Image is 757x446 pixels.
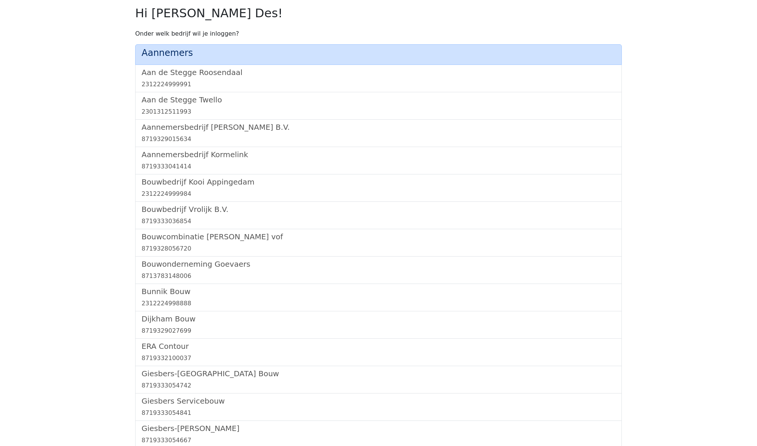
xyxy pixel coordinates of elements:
[142,80,615,89] div: 2312224999991
[142,354,615,363] div: 8719332100037
[142,260,615,269] h5: Bouwonderneming Goevaers
[142,424,615,445] a: Giesbers-[PERSON_NAME]8719333054667
[142,396,615,405] h5: Giesbers Servicebouw
[142,95,615,116] a: Aan de Stegge Twello2301312511993
[142,150,615,159] h5: Aannemersbedrijf Kormelink
[135,6,622,20] h2: Hi [PERSON_NAME] Des!
[142,287,615,308] a: Bunnik Bouw2312224998888
[142,408,615,417] div: 8719333054841
[142,177,615,186] h5: Bouwbedrijf Kooi Appingedam
[142,369,615,390] a: Giesbers-[GEOGRAPHIC_DATA] Bouw8719333054742
[142,232,615,253] a: Bouwcombinatie [PERSON_NAME] vof8719328056720
[142,162,615,171] div: 8719333041414
[142,95,615,104] h5: Aan de Stegge Twello
[142,189,615,198] div: 2312224999984
[142,232,615,241] h5: Bouwcombinatie [PERSON_NAME] vof
[142,205,615,214] h5: Bouwbedrijf Vrolijk B.V.
[142,217,615,226] div: 8719333036854
[142,424,615,433] h5: Giesbers-[PERSON_NAME]
[142,177,615,198] a: Bouwbedrijf Kooi Appingedam2312224999984
[142,135,615,144] div: 8719329015634
[142,123,615,144] a: Aannemersbedrijf [PERSON_NAME] B.V.8719329015634
[142,342,615,363] a: ERA Contour8719332100037
[142,369,615,378] h5: Giesbers-[GEOGRAPHIC_DATA] Bouw
[142,205,615,226] a: Bouwbedrijf Vrolijk B.V.8719333036854
[142,314,615,323] h5: Dijkham Bouw
[142,68,615,77] h5: Aan de Stegge Roosendaal
[142,326,615,335] div: 8719329027699
[142,436,615,445] div: 8719333054667
[142,287,615,296] h5: Bunnik Bouw
[142,272,615,281] div: 8713783148006
[142,396,615,417] a: Giesbers Servicebouw8719333054841
[142,314,615,335] a: Dijkham Bouw8719329027699
[135,29,622,38] p: Onder welk bedrijf wil je inloggen?
[142,48,615,59] h4: Aannemers
[142,123,615,132] h5: Aannemersbedrijf [PERSON_NAME] B.V.
[142,299,615,308] div: 2312224998888
[142,150,615,171] a: Aannemersbedrijf Kormelink8719333041414
[142,244,615,253] div: 8719328056720
[142,68,615,89] a: Aan de Stegge Roosendaal2312224999991
[142,381,615,390] div: 8719333054742
[142,342,615,351] h5: ERA Contour
[142,107,615,116] div: 2301312511993
[142,260,615,281] a: Bouwonderneming Goevaers8713783148006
